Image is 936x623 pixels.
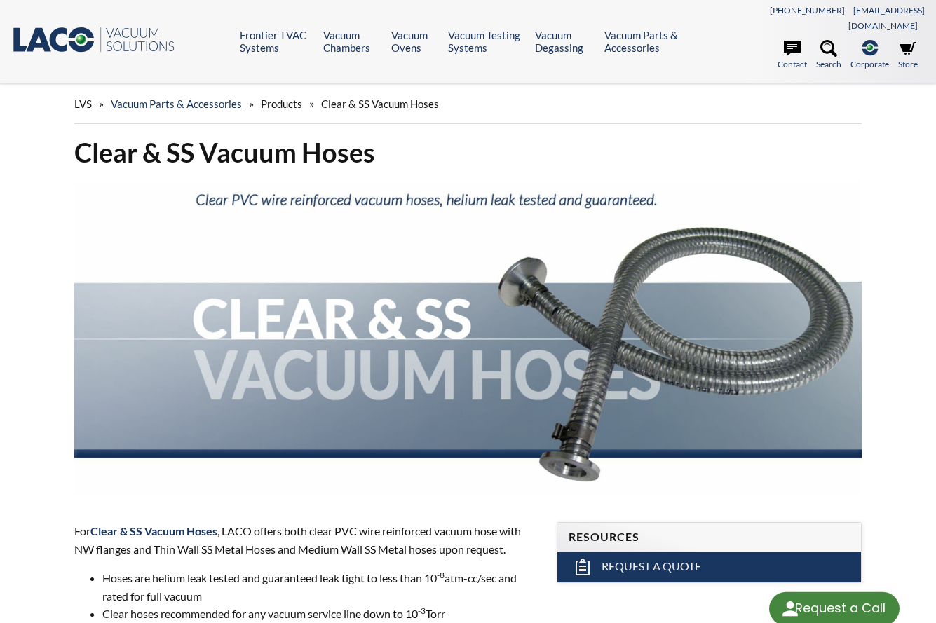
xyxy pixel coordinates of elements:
[111,97,242,110] a: Vacuum Parts & Accessories
[898,40,918,71] a: Store
[74,135,862,170] h1: Clear & SS Vacuum Hoses
[557,552,861,582] a: Request a Quote
[569,530,850,545] h4: Resources
[778,40,807,71] a: Contact
[850,57,889,71] span: Corporate
[437,570,445,580] sup: -8
[321,97,439,110] span: Clear & SS Vacuum Hoses
[448,29,524,54] a: Vacuum Testing Systems
[240,29,313,54] a: Frontier TVAC Systems
[779,598,801,620] img: round button
[418,605,426,616] sup: -3
[102,605,540,623] li: Clear hoses recommended for any vacuum service line down to 10 Torr
[391,29,438,54] a: Vacuum Ovens
[102,569,540,605] li: Hoses are helium leak tested and guaranteed leak tight to less than 10 atm-cc/sec and rated for f...
[90,524,217,538] strong: Clear & SS Vacuum Hoses
[816,40,841,71] a: Search
[323,29,381,54] a: Vacuum Chambers
[261,97,302,110] span: Products
[74,97,92,110] span: LVS
[770,5,845,15] a: [PHONE_NUMBER]
[848,5,925,31] a: [EMAIL_ADDRESS][DOMAIN_NAME]
[602,559,701,574] span: Request a Quote
[604,29,693,54] a: Vacuum Parts & Accessories
[74,182,862,496] img: Header showing Clear and SS Vacuum Hoses
[74,522,540,558] p: For , LACO offers both clear PVC wire reinforced vacuum hose with NW flanges and Thin Wall SS Met...
[74,84,862,124] div: » » »
[535,29,594,54] a: Vacuum Degassing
